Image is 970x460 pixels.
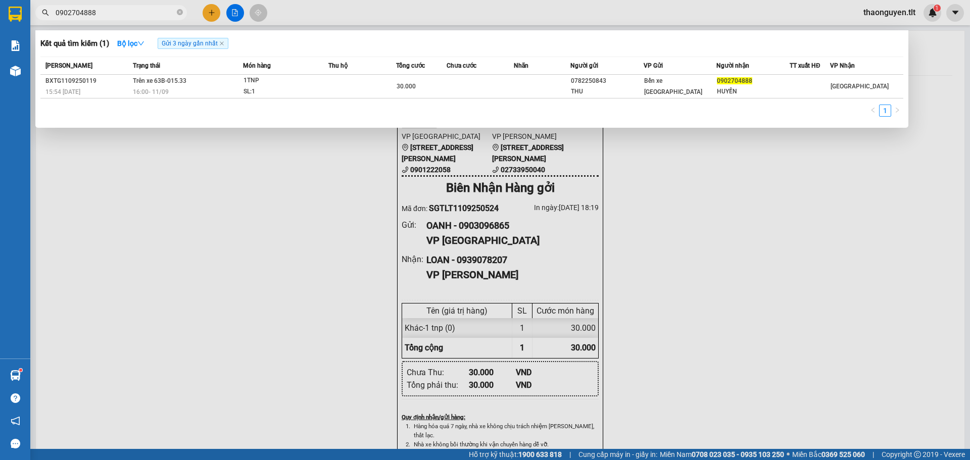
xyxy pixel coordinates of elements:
[137,40,144,47] span: down
[717,77,752,84] span: 0902704888
[891,105,903,117] button: right
[880,105,891,116] a: 1
[716,62,749,69] span: Người nhận
[158,38,228,49] span: Gửi 3 ngày gần nhất
[177,9,183,15] span: close-circle
[571,86,643,97] div: THU
[717,86,789,97] div: HUYỀN
[870,107,876,113] span: left
[10,66,21,76] img: warehouse-icon
[45,88,80,95] span: 15:54 [DATE]
[177,8,183,18] span: close-circle
[571,76,643,86] div: 0782250843
[133,88,169,95] span: 16:00 - 11/09
[10,370,21,381] img: warehouse-icon
[45,62,92,69] span: [PERSON_NAME]
[109,35,153,52] button: Bộ lọcdown
[11,439,20,448] span: message
[867,105,879,117] button: left
[891,105,903,117] li: Next Page
[894,107,900,113] span: right
[219,41,224,46] span: close
[56,7,175,18] input: Tìm tên, số ĐT hoặc mã đơn
[644,77,702,95] span: Bến xe [GEOGRAPHIC_DATA]
[244,75,319,86] div: 1TNP
[9,7,22,22] img: logo-vxr
[40,38,109,49] h3: Kết quả tìm kiếm ( 1 )
[514,62,528,69] span: Nhãn
[644,62,663,69] span: VP Gửi
[11,393,20,403] span: question-circle
[328,62,348,69] span: Thu hộ
[19,369,22,372] sup: 1
[830,62,855,69] span: VP Nhận
[831,83,889,90] span: [GEOGRAPHIC_DATA]
[396,62,425,69] span: Tổng cước
[447,62,476,69] span: Chưa cước
[570,62,598,69] span: Người gửi
[133,77,186,84] span: Trên xe 63B-015.33
[45,76,130,86] div: BXTG1109250119
[117,39,144,47] strong: Bộ lọc
[42,9,49,16] span: search
[879,105,891,117] li: 1
[397,83,416,90] span: 30.000
[11,416,20,426] span: notification
[243,62,271,69] span: Món hàng
[133,62,160,69] span: Trạng thái
[790,62,820,69] span: TT xuất HĐ
[867,105,879,117] li: Previous Page
[10,40,21,51] img: solution-icon
[244,86,319,97] div: SL: 1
